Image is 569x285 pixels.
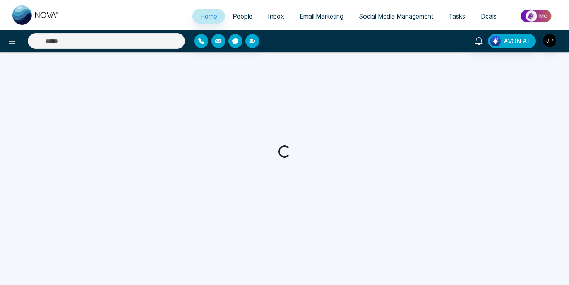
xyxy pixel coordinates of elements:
[200,12,217,20] span: Home
[543,34,556,47] img: User Avatar
[473,9,504,24] a: Deals
[488,34,536,48] button: AVON AI
[441,9,473,24] a: Tasks
[268,12,284,20] span: Inbox
[504,36,529,46] span: AVON AI
[12,5,59,25] img: Nova CRM Logo
[225,9,260,24] a: People
[359,12,433,20] span: Social Media Management
[260,9,292,24] a: Inbox
[508,7,564,25] img: Market-place.gif
[481,12,497,20] span: Deals
[192,9,225,24] a: Home
[233,12,252,20] span: People
[292,9,351,24] a: Email Marketing
[449,12,465,20] span: Tasks
[300,12,343,20] span: Email Marketing
[351,9,441,24] a: Social Media Management
[490,36,501,46] img: Lead Flow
